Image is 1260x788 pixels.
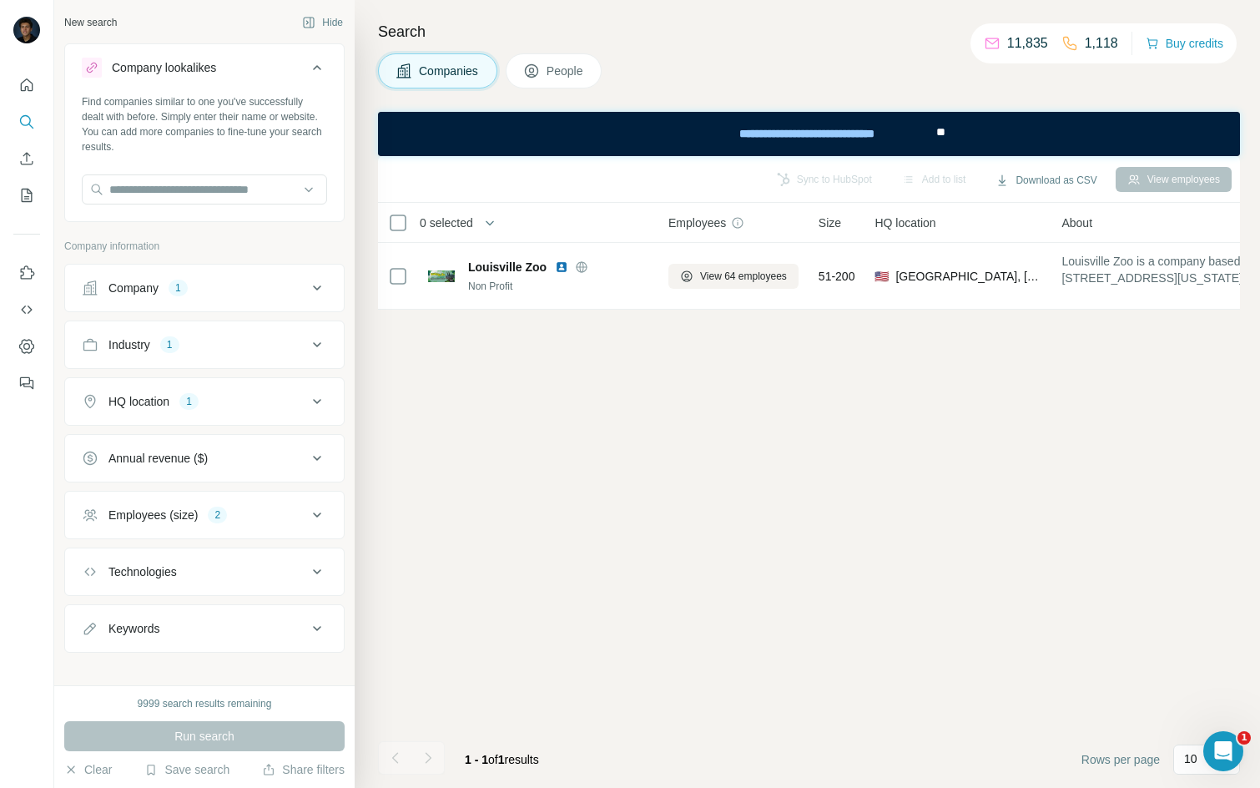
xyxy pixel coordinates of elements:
[420,215,473,231] span: 0 selected
[984,168,1108,193] button: Download as CSV
[65,48,344,94] button: Company lookalikes
[108,563,177,580] div: Technologies
[65,495,344,535] button: Employees (size)2
[13,70,40,100] button: Quick start
[108,280,159,296] div: Company
[65,609,344,649] button: Keywords
[1146,32,1223,55] button: Buy credits
[108,450,208,467] div: Annual revenue ($)
[378,20,1240,43] h4: Search
[179,394,199,409] div: 1
[138,696,272,711] div: 9999 search results remaining
[13,17,40,43] img: Avatar
[13,144,40,174] button: Enrich CSV
[1237,731,1251,745] span: 1
[290,10,355,35] button: Hide
[419,63,480,79] span: Companies
[488,753,498,766] span: of
[1203,731,1243,771] iframe: Intercom live chat
[13,368,40,398] button: Feedback
[13,331,40,361] button: Dashboard
[64,761,112,778] button: Clear
[108,620,159,637] div: Keywords
[428,270,455,282] img: Logo of Louisville Zoo
[64,15,117,30] div: New search
[65,268,344,308] button: Company1
[262,761,345,778] button: Share filters
[468,279,648,294] div: Non Profit
[1061,215,1092,231] span: About
[65,381,344,422] button: HQ location1
[465,753,488,766] span: 1 - 1
[65,325,344,365] button: Industry1
[208,508,227,523] div: 2
[498,753,505,766] span: 1
[108,393,169,410] div: HQ location
[64,239,345,254] p: Company information
[13,107,40,137] button: Search
[160,337,179,352] div: 1
[874,215,935,231] span: HQ location
[874,268,889,285] span: 🇺🇸
[555,260,568,274] img: LinkedIn logo
[668,215,726,231] span: Employees
[1085,33,1118,53] p: 1,118
[1007,33,1048,53] p: 11,835
[819,268,855,285] span: 51-200
[108,336,150,353] div: Industry
[112,59,216,76] div: Company lookalikes
[547,63,585,79] span: People
[1081,751,1160,768] span: Rows per page
[169,280,188,295] div: 1
[13,258,40,288] button: Use Surfe on LinkedIn
[1184,750,1197,767] p: 10
[65,438,344,478] button: Annual revenue ($)
[378,112,1240,156] iframe: Banner
[13,180,40,210] button: My lists
[700,269,787,284] span: View 64 employees
[468,259,547,275] span: Louisville Zoo
[895,268,1041,285] span: [GEOGRAPHIC_DATA], [US_STATE]
[465,753,539,766] span: results
[144,761,229,778] button: Save search
[668,264,799,289] button: View 64 employees
[819,215,841,231] span: Size
[82,94,327,154] div: Find companies similar to one you've successfully dealt with before. Simply enter their name or w...
[13,295,40,325] button: Use Surfe API
[108,507,198,523] div: Employees (size)
[65,552,344,592] button: Technologies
